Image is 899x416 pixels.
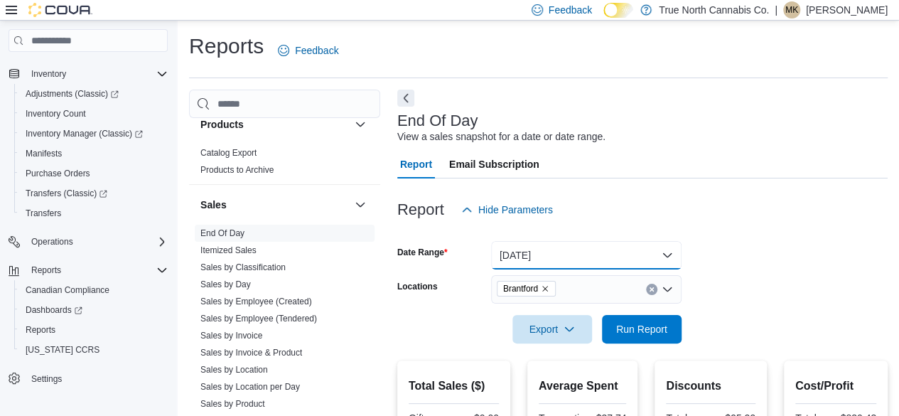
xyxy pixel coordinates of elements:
span: Brantford [503,282,538,296]
h3: Report [397,201,444,218]
button: [US_STATE] CCRS [14,340,173,360]
span: Itemized Sales [200,245,257,256]
label: Locations [397,281,438,292]
span: Sales by Location per Day [200,381,300,393]
a: Catalog Export [200,148,257,158]
h2: Average Spent [539,378,626,395]
a: Transfers (Classic) [14,183,173,203]
a: Reports [20,321,61,338]
span: Inventory Manager (Classic) [26,128,143,139]
span: End Of Day [200,228,244,239]
span: Email Subscription [449,150,539,178]
button: Reports [26,262,67,279]
span: Sales by Employee (Tendered) [200,313,317,324]
p: | [775,1,777,18]
a: Sales by Employee (Tendered) [200,314,317,324]
a: Inventory Manager (Classic) [20,125,149,142]
button: Inventory [3,64,173,84]
span: Dashboards [26,304,82,316]
div: View a sales snapshot for a date or date range. [397,129,605,144]
button: Sales [352,196,369,213]
span: Sales by Classification [200,262,286,273]
span: Reports [26,324,55,336]
button: Products [200,117,349,132]
button: Inventory [26,65,72,82]
span: Manifests [20,145,168,162]
span: Transfers [26,208,61,219]
button: Reports [3,260,173,280]
label: Date Range [397,247,448,258]
a: End Of Day [200,228,244,238]
span: Transfers (Classic) [26,188,107,199]
a: Sales by Day [200,279,251,289]
span: Washington CCRS [20,341,168,358]
span: Inventory [26,65,168,82]
span: Manifests [26,148,62,159]
div: Products [189,144,380,184]
span: Canadian Compliance [26,284,109,296]
button: Sales [200,198,349,212]
div: Melanie Kowalski [783,1,800,18]
button: Products [352,116,369,133]
span: Transfers (Classic) [20,185,168,202]
h2: Total Sales ($) [409,378,499,395]
span: Report [400,150,432,178]
h2: Discounts [666,378,755,395]
button: Remove Brantford from selection in this group [541,284,549,293]
span: [US_STATE] CCRS [26,344,99,356]
a: Transfers (Classic) [20,185,113,202]
h3: Products [200,117,244,132]
a: Adjustments (Classic) [14,84,173,104]
a: Sales by Location per Day [200,382,300,392]
p: True North Cannabis Co. [659,1,769,18]
span: Brantford [497,281,556,297]
a: Feedback [272,36,344,65]
a: Products to Archive [200,165,274,175]
span: Dashboards [20,302,168,319]
button: Operations [26,233,79,250]
a: Sales by Employee (Created) [200,297,312,306]
a: Inventory Manager (Classic) [14,124,173,144]
span: Products to Archive [200,164,274,176]
button: Run Report [602,315,682,343]
button: Operations [3,232,173,252]
span: Canadian Compliance [20,282,168,299]
p: [PERSON_NAME] [806,1,888,18]
button: Open list of options [662,284,673,295]
button: Next [397,90,414,107]
span: Transfers [20,205,168,222]
button: Manifests [14,144,173,164]
span: Reports [31,265,61,276]
button: Settings [3,368,173,389]
span: Run Report [616,322,667,336]
button: Export [512,315,592,343]
a: [US_STATE] CCRS [20,341,105,358]
a: Inventory Count [20,105,92,122]
span: Sales by Day [200,279,251,290]
span: Inventory Manager (Classic) [20,125,168,142]
span: Export [521,315,583,343]
a: Sales by Invoice [200,331,262,341]
img: Cova [28,3,92,17]
span: Reports [26,262,168,279]
button: Reports [14,320,173,340]
h3: Sales [200,198,227,212]
span: Sales by Product [200,398,265,410]
span: Sales by Location [200,364,268,375]
span: Settings [26,370,168,388]
a: Canadian Compliance [20,282,115,299]
span: Adjustments (Classic) [20,85,168,102]
span: Settings [31,373,62,385]
a: Dashboards [20,302,88,319]
span: Purchase Orders [20,165,168,182]
a: Sales by Classification [200,262,286,272]
a: Sales by Invoice & Product [200,348,302,358]
span: Catalog Export [200,147,257,159]
a: Manifests [20,145,68,162]
span: Operations [26,233,168,250]
button: Clear input [646,284,657,295]
a: Transfers [20,205,67,222]
a: Sales by Location [200,365,268,375]
button: Transfers [14,203,173,223]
